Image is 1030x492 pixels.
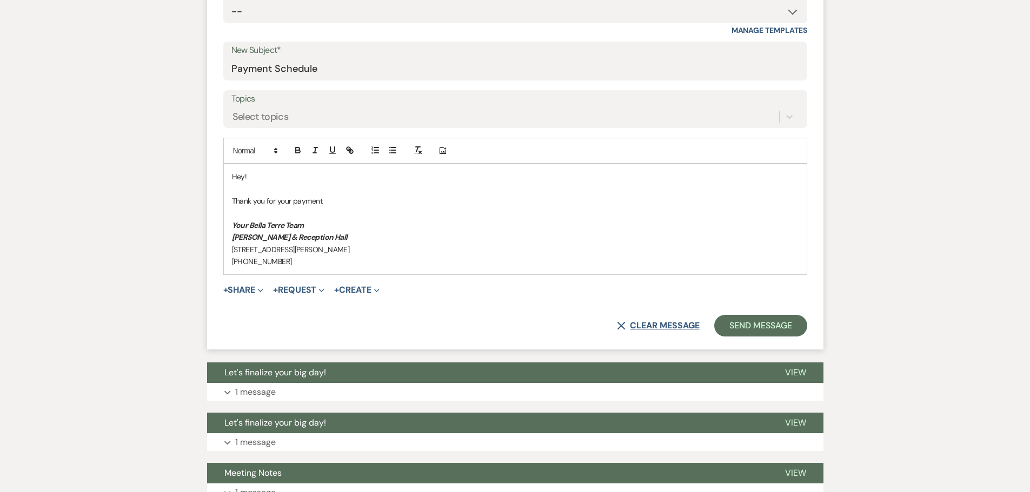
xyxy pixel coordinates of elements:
[617,321,699,330] button: Clear message
[232,220,304,230] em: Your Bella Terre Team
[232,255,799,267] p: [PHONE_NUMBER]
[785,467,806,478] span: View
[231,43,799,58] label: New Subject*
[768,362,823,383] button: View
[785,417,806,428] span: View
[231,91,799,107] label: Topics
[785,367,806,378] span: View
[224,417,326,428] span: Let's finalize your big day!
[207,362,768,383] button: Let's finalize your big day!
[768,413,823,433] button: View
[224,367,326,378] span: Let's finalize your big day!
[273,286,278,294] span: +
[224,467,282,478] span: Meeting Notes
[232,171,799,183] p: Hey!
[334,286,339,294] span: +
[207,413,768,433] button: Let's finalize your big day!
[223,286,228,294] span: +
[732,25,807,35] a: Manage Templates
[232,244,799,255] p: [STREET_ADDRESS][PERSON_NAME]
[207,433,823,451] button: 1 message
[232,195,799,207] p: Thank you for your payment
[223,286,264,294] button: Share
[232,232,348,242] em: [PERSON_NAME] & Reception Hall
[768,463,823,483] button: View
[235,385,276,399] p: 1 message
[714,315,807,336] button: Send Message
[273,286,324,294] button: Request
[232,110,289,124] div: Select topics
[334,286,379,294] button: Create
[235,435,276,449] p: 1 message
[207,463,768,483] button: Meeting Notes
[207,383,823,401] button: 1 message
